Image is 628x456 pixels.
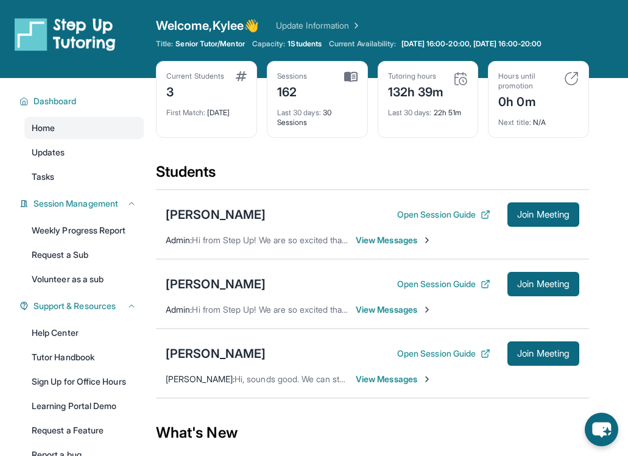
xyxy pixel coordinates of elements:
[356,373,432,385] span: View Messages
[277,108,321,117] span: Last 30 days :
[29,198,136,210] button: Session Management
[498,110,579,127] div: N/A
[388,71,444,81] div: Tutoring hours
[32,122,55,134] span: Home
[507,202,579,227] button: Join Meeting
[349,20,361,32] img: Chevron Right
[507,272,579,296] button: Join Meeting
[166,101,247,118] div: [DATE]
[388,101,468,118] div: 22h 51m
[34,95,77,107] span: Dashboard
[236,71,247,81] img: card
[166,206,266,223] div: [PERSON_NAME]
[356,304,432,316] span: View Messages
[24,219,144,241] a: Weekly Progress Report
[397,208,490,221] button: Open Session Guide
[397,347,490,360] button: Open Session Guide
[422,235,432,245] img: Chevron-Right
[166,304,192,315] span: Admin :
[453,71,468,86] img: card
[564,71,579,86] img: card
[498,71,557,91] div: Hours until promotion
[166,235,192,245] span: Admin :
[34,300,116,312] span: Support & Resources
[24,395,144,417] a: Learning Portal Demo
[156,17,259,34] span: Welcome, Kylee 👋
[288,39,322,49] span: 1 Students
[277,71,308,81] div: Sessions
[29,300,136,312] button: Support & Resources
[166,276,266,293] div: [PERSON_NAME]
[32,171,54,183] span: Tasks
[24,322,144,344] a: Help Center
[24,346,144,368] a: Tutor Handbook
[166,108,205,117] span: First Match :
[166,374,235,384] span: [PERSON_NAME] :
[517,280,570,288] span: Join Meeting
[344,71,358,82] img: card
[422,305,432,315] img: Chevron-Right
[422,374,432,384] img: Chevron-Right
[388,81,444,101] div: 132h 39m
[15,17,116,51] img: logo
[24,141,144,163] a: Updates
[498,91,557,110] div: 0h 0m
[507,341,579,366] button: Join Meeting
[29,95,136,107] button: Dashboard
[166,81,224,101] div: 3
[24,117,144,139] a: Home
[166,71,224,81] div: Current Students
[498,118,531,127] span: Next title :
[156,39,173,49] span: Title:
[24,268,144,290] a: Volunteer as a sub
[24,371,144,393] a: Sign Up for Office Hours
[401,39,542,49] span: [DATE] 16:00-20:00, [DATE] 16:00-20:00
[276,20,361,32] a: Update Information
[32,146,65,159] span: Updates
[252,39,286,49] span: Capacity:
[517,211,570,218] span: Join Meeting
[34,198,118,210] span: Session Management
[329,39,396,49] span: Current Availability:
[277,101,358,127] div: 30 Sessions
[24,166,144,188] a: Tasks
[24,244,144,266] a: Request a Sub
[166,345,266,362] div: [PERSON_NAME]
[399,39,545,49] a: [DATE] 16:00-20:00, [DATE] 16:00-20:00
[277,81,308,101] div: 162
[175,39,244,49] span: Senior Tutor/Mentor
[156,162,589,189] div: Students
[24,419,144,441] a: Request a Feature
[517,350,570,357] span: Join Meeting
[585,413,618,446] button: chat-button
[388,108,432,117] span: Last 30 days :
[235,374,422,384] span: Hi, sounds good. We can start now, I'll get set up
[356,234,432,246] span: View Messages
[397,278,490,290] button: Open Session Guide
